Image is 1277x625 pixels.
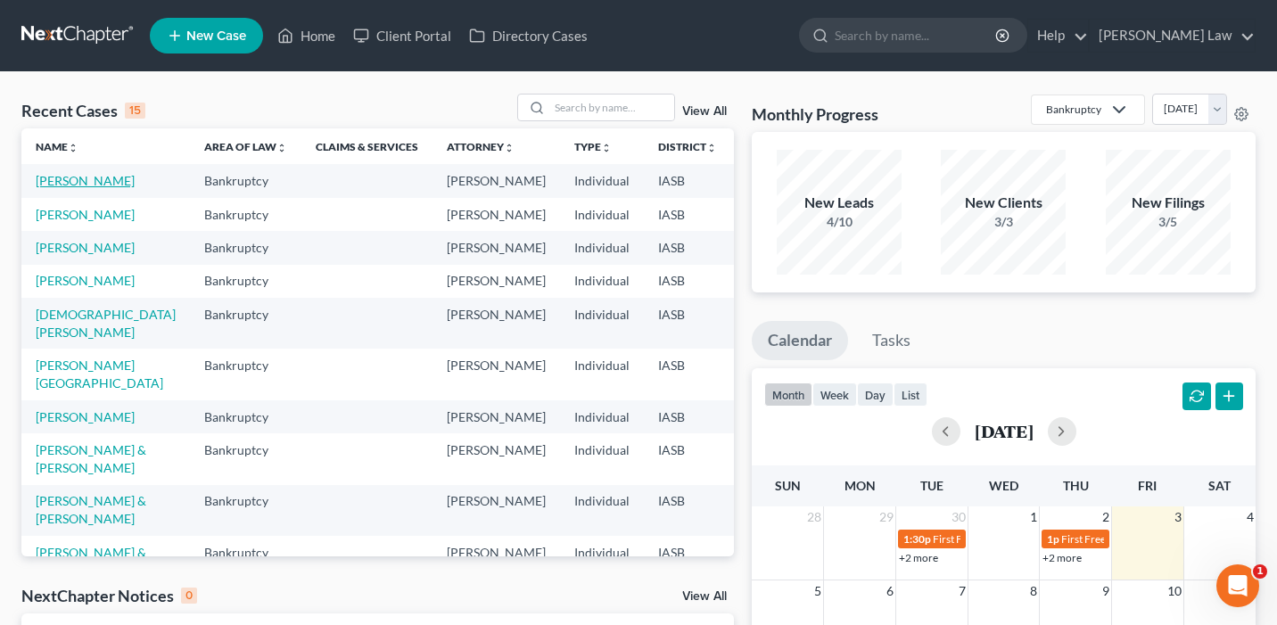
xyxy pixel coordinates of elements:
span: 10 [1166,580,1183,602]
a: Help [1028,20,1088,52]
td: Bankruptcy [190,164,301,197]
td: 7 [731,400,820,433]
th: Claims & Services [301,128,433,164]
i: unfold_more [504,143,515,153]
h3: Monthly Progress [752,103,878,125]
a: [PERSON_NAME] [36,273,135,288]
span: 3 [1173,506,1183,528]
span: Thu [1063,478,1089,493]
span: 30 [950,506,968,528]
a: [DEMOGRAPHIC_DATA][PERSON_NAME] [36,307,176,340]
td: Individual [560,265,644,298]
td: 7 [731,231,820,264]
td: IASB [644,265,731,298]
a: Home [268,20,344,52]
a: Typeunfold_more [574,140,612,153]
td: IASB [644,400,731,433]
span: 28 [805,506,823,528]
span: Mon [844,478,876,493]
i: unfold_more [276,143,287,153]
td: [PERSON_NAME] [433,265,560,298]
i: unfold_more [68,143,78,153]
span: 2 [1100,506,1111,528]
span: 1:30p [903,532,931,546]
h2: [DATE] [975,422,1034,440]
span: Sat [1208,478,1231,493]
div: New Clients [941,193,1066,213]
a: [PERSON_NAME] [36,207,135,222]
span: Wed [989,478,1018,493]
a: Districtunfold_more [658,140,717,153]
td: Individual [560,433,644,484]
iframe: Intercom live chat [1216,564,1259,607]
a: [PERSON_NAME] & [PERSON_NAME] [36,442,146,475]
span: 5 [812,580,823,602]
td: Individual [560,164,644,197]
td: [PERSON_NAME] [433,485,560,536]
a: [PERSON_NAME] [36,173,135,188]
td: Individual [560,231,644,264]
td: IASB [644,231,731,264]
button: list [894,382,927,407]
td: Individual [560,298,644,349]
td: Individual [560,485,644,536]
td: 7 [731,349,820,399]
td: IASB [644,298,731,349]
td: Bankruptcy [190,198,301,231]
a: Tasks [856,321,927,360]
td: [PERSON_NAME] [433,349,560,399]
span: Tue [920,478,943,493]
a: +2 more [1042,551,1082,564]
i: unfold_more [601,143,612,153]
td: Bankruptcy [190,231,301,264]
td: Bankruptcy [190,298,301,349]
td: [PERSON_NAME] [433,400,560,433]
i: unfold_more [706,143,717,153]
td: Individual [560,400,644,433]
a: Calendar [752,321,848,360]
a: [PERSON_NAME] Law [1090,20,1255,52]
a: [PERSON_NAME] & [PERSON_NAME] [36,493,146,526]
span: Fri [1138,478,1157,493]
a: Nameunfold_more [36,140,78,153]
div: Recent Cases [21,100,145,121]
a: Attorneyunfold_more [447,140,515,153]
span: 7 [957,580,968,602]
a: View All [682,105,727,118]
td: Bankruptcy [190,433,301,484]
div: 15 [125,103,145,119]
td: Bankruptcy [190,536,301,587]
td: Bankruptcy [190,265,301,298]
td: 7 [731,298,820,349]
a: Client Portal [344,20,460,52]
span: Sun [775,478,801,493]
a: [PERSON_NAME] [36,409,135,424]
td: [PERSON_NAME] [433,298,560,349]
td: [PERSON_NAME] [433,164,560,197]
div: NextChapter Notices [21,585,197,606]
td: [PERSON_NAME] [433,433,560,484]
td: Bankruptcy [190,485,301,536]
td: 7 [731,265,820,298]
div: New Leads [777,193,902,213]
a: +2 more [899,551,938,564]
td: IASB [644,485,731,536]
span: 8 [1028,580,1039,602]
td: 7 [731,485,820,536]
td: Bankruptcy [190,400,301,433]
td: [PERSON_NAME] [433,198,560,231]
div: 3/3 [941,213,1066,231]
td: 13 [731,433,820,484]
span: 1p [1047,532,1059,546]
button: month [764,382,812,407]
div: Bankruptcy [1046,102,1101,117]
td: 7 [731,198,820,231]
td: IASB [644,164,731,197]
td: 7 [731,536,820,587]
a: [PERSON_NAME][GEOGRAPHIC_DATA] [36,358,163,391]
td: Individual [560,349,644,399]
a: [PERSON_NAME] & [PERSON_NAME] [36,545,146,578]
a: Directory Cases [460,20,597,52]
a: Area of Lawunfold_more [204,140,287,153]
span: 6 [885,580,895,602]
